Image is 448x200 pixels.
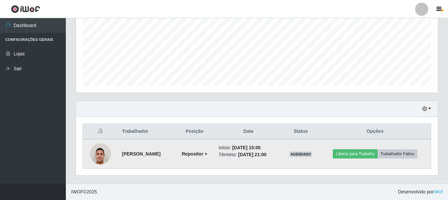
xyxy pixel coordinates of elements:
[232,145,260,150] time: [DATE] 15:00
[319,124,431,139] th: Opções
[118,124,174,139] th: Trabalhador
[215,124,282,139] th: Data
[219,144,278,151] li: Início:
[71,189,83,194] span: IWOF
[90,140,111,168] img: 1749045235898.jpeg
[71,188,98,195] span: © 2025 .
[122,151,161,157] strong: [PERSON_NAME]
[11,5,40,13] img: CoreUI Logo
[282,124,319,139] th: Status
[378,149,417,158] button: Trabalhador Faltou
[333,149,377,158] button: Liberar para Trabalho
[238,152,266,157] time: [DATE] 21:00
[289,152,312,157] span: AGENDADO
[398,188,443,195] span: Desenvolvido por
[174,124,215,139] th: Posição
[219,151,278,158] li: Término:
[182,151,207,157] strong: Repositor +
[434,189,443,194] a: iWof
